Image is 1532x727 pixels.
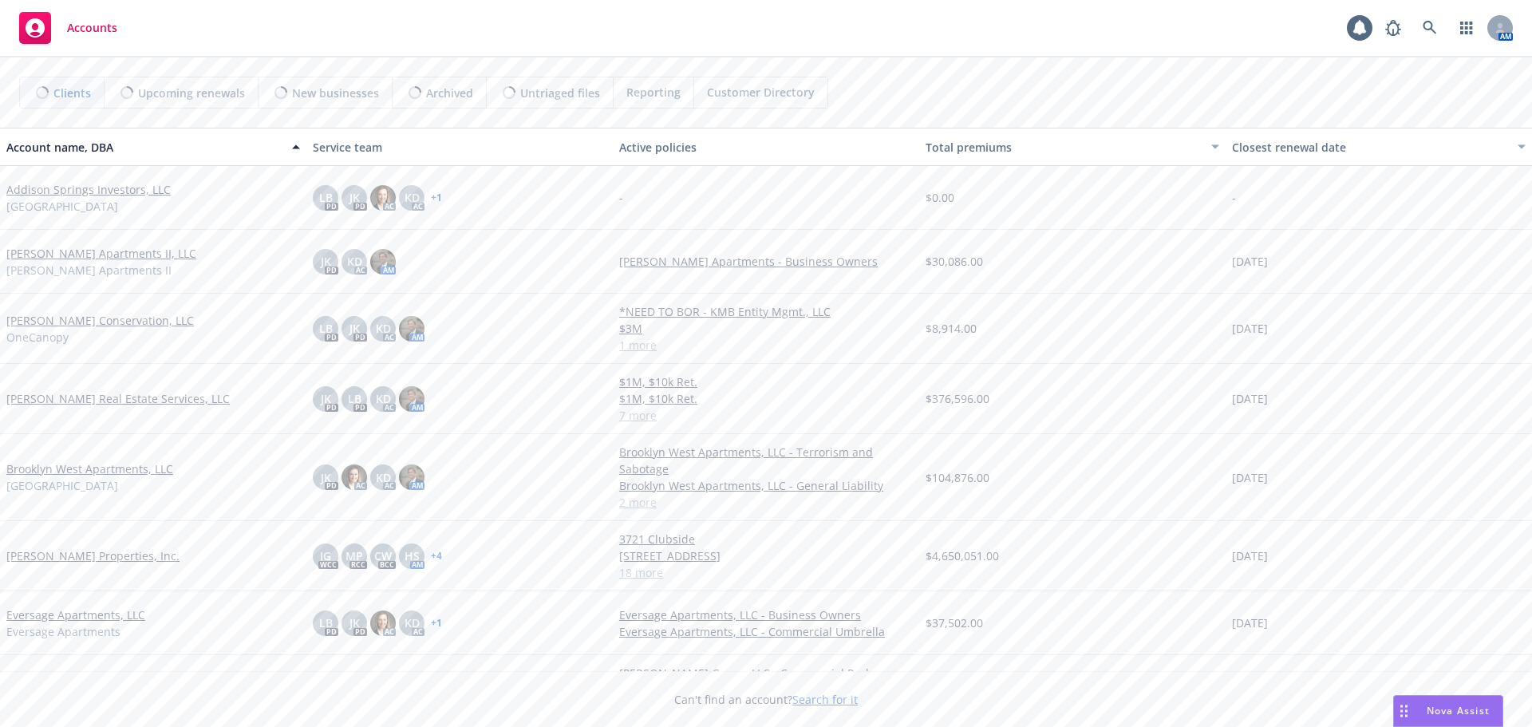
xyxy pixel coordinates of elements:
[1232,390,1268,407] span: [DATE]
[349,614,360,631] span: JK
[619,373,913,390] a: $1M, $10k Ret.
[13,6,124,50] a: Accounts
[313,139,606,156] div: Service team
[619,494,913,511] a: 2 more
[1232,547,1268,564] span: [DATE]
[6,312,194,329] a: [PERSON_NAME] Conservation, LLC
[370,249,396,275] img: photo
[626,84,681,101] span: Reporting
[619,444,913,477] a: Brooklyn West Apartments, LLC - Terrorism and Sabotage
[926,189,954,206] span: $0.00
[926,469,989,486] span: $104,876.00
[348,390,361,407] span: LB
[520,85,600,101] span: Untriaged files
[1232,253,1268,270] span: [DATE]
[374,547,392,564] span: CW
[1232,614,1268,631] span: [DATE]
[619,531,913,547] a: 3721 Clubside
[926,139,1202,156] div: Total premiums
[138,85,245,101] span: Upcoming renewals
[1226,128,1532,166] button: Closest renewal date
[6,329,69,346] span: OneCanopy
[619,390,913,407] a: $1M, $10k Ret.
[405,614,420,631] span: KD
[370,185,396,211] img: photo
[321,390,331,407] span: JK
[6,477,118,494] span: [GEOGRAPHIC_DATA]
[342,464,367,490] img: photo
[926,320,977,337] span: $8,914.00
[6,139,282,156] div: Account name, DBA
[6,547,180,564] a: [PERSON_NAME] Properties, Inc.
[6,623,120,640] span: Eversage Apartments
[619,253,913,270] a: [PERSON_NAME] Apartments - Business Owners
[919,128,1226,166] button: Total premiums
[399,386,424,412] img: photo
[399,316,424,342] img: photo
[321,253,331,270] span: JK
[1393,695,1503,727] button: Nova Assist
[619,407,913,424] a: 7 more
[67,22,117,34] span: Accounts
[376,390,391,407] span: KD
[6,245,196,262] a: [PERSON_NAME] Apartments II, LLC
[1232,189,1236,206] span: -
[6,606,145,623] a: Eversage Apartments, LLC
[349,189,360,206] span: JK
[306,128,613,166] button: Service team
[1427,704,1490,717] span: Nova Assist
[619,623,913,640] a: Eversage Apartments, LLC - Commercial Umbrella
[53,85,91,101] span: Clients
[619,337,913,354] a: 1 more
[619,564,913,581] a: 18 more
[370,610,396,636] img: photo
[431,551,442,561] a: + 4
[405,189,420,206] span: KD
[619,547,913,564] a: [STREET_ADDRESS]
[926,253,983,270] span: $30,086.00
[6,198,118,215] span: [GEOGRAPHIC_DATA]
[674,691,858,708] span: Can't find an account?
[347,253,362,270] span: KD
[399,464,424,490] img: photo
[619,606,913,623] a: Eversage Apartments, LLC - Business Owners
[1232,469,1268,486] span: [DATE]
[431,193,442,203] a: + 1
[292,85,379,101] span: New businesses
[431,618,442,628] a: + 1
[1232,320,1268,337] span: [DATE]
[1377,12,1409,44] a: Report a Bug
[619,189,623,206] span: -
[321,469,331,486] span: JK
[405,547,420,564] span: HS
[6,262,172,279] span: [PERSON_NAME] Apartments II
[1232,139,1508,156] div: Closest renewal date
[376,469,391,486] span: KD
[6,181,171,198] a: Addison Springs Investors, LLC
[6,390,230,407] a: [PERSON_NAME] Real Estate Services, LLC
[926,547,999,564] span: $4,650,051.00
[1451,12,1483,44] a: Switch app
[6,460,173,477] a: Brooklyn West Apartments, LLC
[619,139,913,156] div: Active policies
[319,189,333,206] span: LB
[619,320,913,337] a: $3M
[926,390,989,407] span: $376,596.00
[376,320,391,337] span: KD
[792,692,858,707] a: Search for it
[926,614,983,631] span: $37,502.00
[613,128,919,166] button: Active policies
[619,665,913,682] a: [PERSON_NAME] Group, LLC - Commercial Package
[345,547,363,564] span: MP
[1394,696,1414,726] div: Drag to move
[619,303,913,320] a: *NEED TO BOR - KMB Entity Mgmt., LLC
[319,614,333,631] span: LB
[349,320,360,337] span: JK
[1414,12,1446,44] a: Search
